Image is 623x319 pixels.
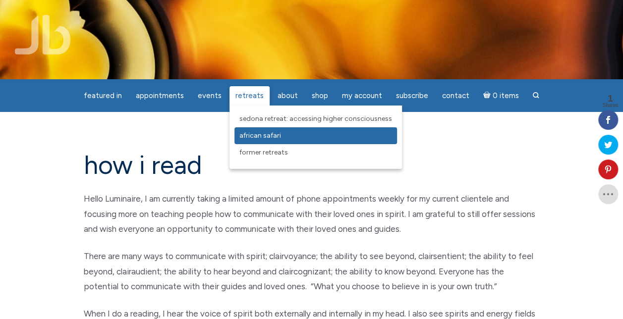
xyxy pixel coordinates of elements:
a: Appointments [130,86,190,106]
span: Sedona Retreat: Accessing Higher Consciousness [239,114,392,123]
span: About [278,91,298,100]
a: African Safari [234,127,397,144]
span: African Safari [239,131,281,140]
span: Shop [312,91,328,100]
span: Retreats [235,91,264,100]
span: Appointments [136,91,184,100]
span: featured in [84,91,122,100]
a: Cart0 items [477,85,525,106]
a: Shop [306,86,334,106]
span: 0 items [492,92,518,100]
span: Shares [602,103,618,108]
p: Hello Luminaire, I am currently taking a limited amount of phone appointments weekly for my curre... [84,191,540,237]
i: Cart [483,91,493,100]
span: Former Retreats [239,148,288,157]
a: Retreats [229,86,270,106]
h1: how i read [84,151,540,179]
a: Former Retreats [234,144,397,161]
a: Contact [436,86,475,106]
span: 1 [602,94,618,103]
span: Contact [442,91,469,100]
a: Sedona Retreat: Accessing Higher Consciousness [234,110,397,127]
span: Events [198,91,222,100]
a: My Account [336,86,388,106]
a: Events [192,86,227,106]
a: featured in [78,86,128,106]
img: Jamie Butler. The Everyday Medium [15,15,71,54]
a: About [272,86,304,106]
p: There are many ways to communicate with spirit; clairvoyance; the ability to see beyond, clairsen... [84,249,540,294]
span: My Account [342,91,382,100]
span: Subscribe [396,91,428,100]
a: Subscribe [390,86,434,106]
